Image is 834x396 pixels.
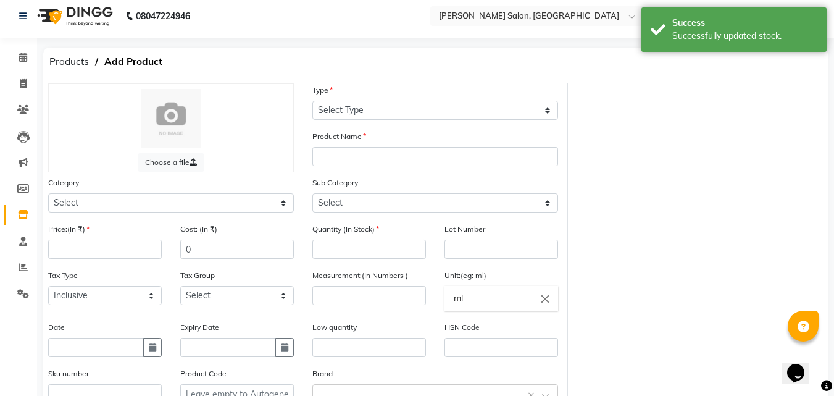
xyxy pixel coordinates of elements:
[444,322,480,333] label: HSN Code
[48,224,90,235] label: Price:(In ₹)
[180,368,227,379] label: Product Code
[43,51,95,73] span: Products
[312,224,379,235] label: Quantity (In Stock)
[48,177,79,188] label: Category
[312,368,333,379] label: Brand
[672,17,817,30] div: Success
[48,322,65,333] label: Date
[180,270,215,281] label: Tax Group
[312,322,357,333] label: Low quantity
[48,368,89,379] label: Sku number
[444,224,485,235] label: Lot Number
[141,89,201,148] img: Cinque Terre
[138,153,204,172] label: Choose a file
[180,224,217,235] label: Cost: (In ₹)
[538,292,552,305] i: Close
[312,131,366,142] label: Product Name
[180,322,219,333] label: Expiry Date
[98,51,169,73] span: Add Product
[312,270,408,281] label: Measurement:(In Numbers )
[672,30,817,43] div: Successfully updated stock.
[782,347,822,384] iframe: chat widget
[312,177,358,188] label: Sub Category
[48,270,78,281] label: Tax Type
[312,85,333,96] label: Type
[444,270,486,281] label: Unit:(eg: ml)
